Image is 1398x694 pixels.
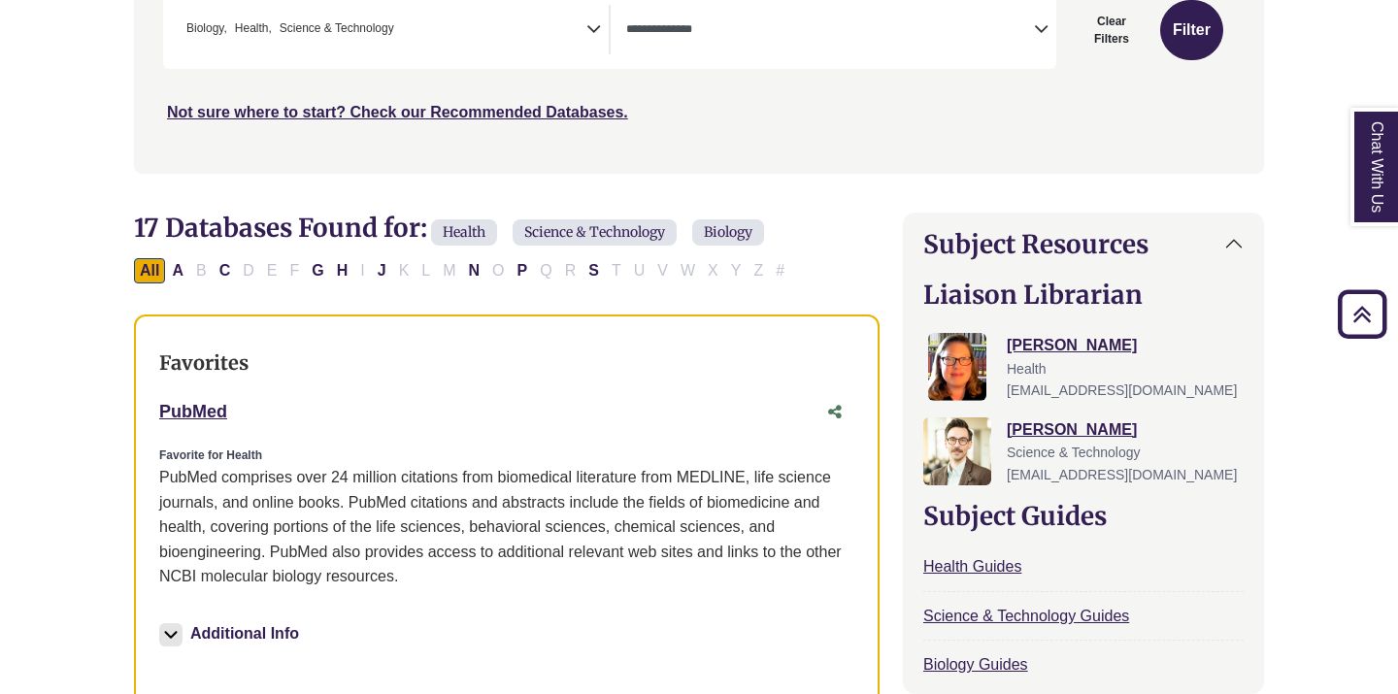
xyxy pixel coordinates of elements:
[159,351,854,375] h3: Favorites
[134,212,427,244] span: 17 Databases Found for:
[626,23,1034,39] textarea: Search
[159,620,305,647] button: Additional Info
[235,19,272,38] span: Health
[923,280,1244,310] h2: Liaison Librarian
[166,258,189,283] button: Filter Results A
[923,501,1244,531] h2: Subject Guides
[512,258,534,283] button: Filter Results P
[214,258,237,283] button: Filter Results C
[463,258,486,283] button: Filter Results N
[398,23,407,39] textarea: Search
[372,258,392,283] button: Filter Results J
[186,19,227,38] span: Biology
[815,394,854,431] button: Share this database
[1007,361,1046,377] span: Health
[167,104,628,120] a: Not sure where to start? Check our Recommended Databases.
[159,465,854,589] p: PubMed comprises over 24 million citations from biomedical literature from MEDLINE, life science ...
[692,219,764,246] span: Biology
[904,214,1263,275] button: Subject Resources
[923,417,991,485] img: Greg Rosauer
[280,19,394,38] span: Science & Technology
[134,258,165,283] button: All
[1007,421,1137,438] a: [PERSON_NAME]
[431,219,497,246] span: Health
[179,19,227,38] li: Biology
[331,258,354,283] button: Filter Results H
[1007,382,1237,398] span: [EMAIL_ADDRESS][DOMAIN_NAME]
[1331,301,1393,327] a: Back to Top
[923,558,1021,575] a: Health Guides
[159,402,227,421] a: PubMed
[582,258,605,283] button: Filter Results S
[928,333,986,401] img: Jessica Moore
[272,19,394,38] li: Science & Technology
[923,656,1028,673] a: Biology Guides
[306,258,329,283] button: Filter Results G
[1007,445,1141,460] span: Science & Technology
[923,608,1129,624] a: Science & Technology Guides
[159,446,854,465] div: Favorite for Health
[513,219,677,246] span: Science & Technology
[227,19,272,38] li: Health
[1007,467,1237,482] span: [EMAIL_ADDRESS][DOMAIN_NAME]
[134,261,792,278] div: Alpha-list to filter by first letter of database name
[1007,337,1137,353] a: [PERSON_NAME]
